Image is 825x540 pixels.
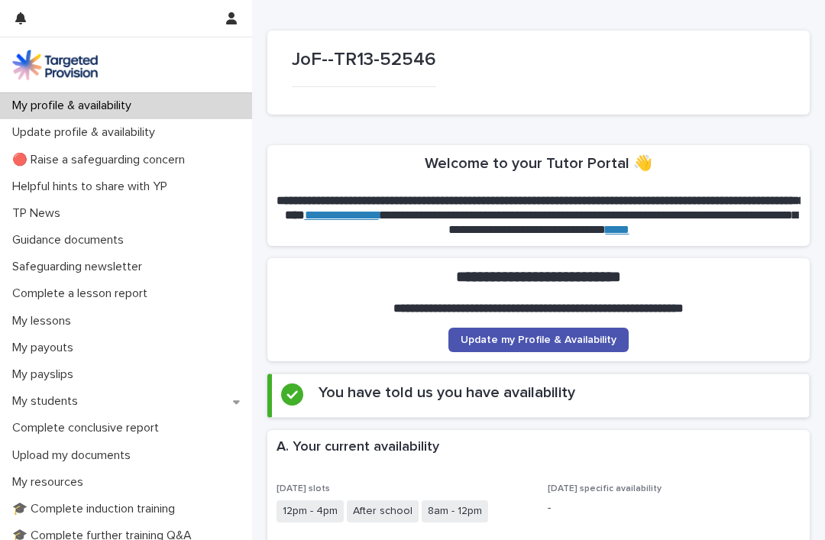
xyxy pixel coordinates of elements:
h2: Welcome to your Tutor Portal 👋 [425,154,652,173]
p: 🎓 Complete induction training [6,502,187,516]
span: Update my Profile & Availability [461,335,616,345]
p: My lessons [6,314,83,328]
a: Update my Profile & Availability [448,328,629,352]
span: 12pm - 4pm [277,500,344,522]
p: TP News [6,206,73,221]
span: 8am - 12pm [422,500,488,522]
p: My profile & availability [6,99,144,113]
p: Update profile & availability [6,125,167,140]
h2: You have told us you have availability [319,383,575,402]
p: Safeguarding newsletter [6,260,154,274]
span: [DATE] specific availability [548,484,662,493]
p: Upload my documents [6,448,143,463]
p: My students [6,394,90,409]
p: Complete conclusive report [6,421,171,435]
p: My payouts [6,341,86,355]
p: - [548,500,801,516]
p: Complete a lesson report [6,286,160,301]
span: After school [347,500,419,522]
p: Guidance documents [6,233,136,247]
p: Helpful hints to share with YP [6,179,180,194]
p: My resources [6,475,95,490]
h2: A. Your current availability [277,439,439,456]
span: [DATE] slots [277,484,330,493]
p: My payslips [6,367,86,382]
p: JoF--TR13-52546 [292,49,436,71]
img: M5nRWzHhSzIhMunXDL62 [12,50,98,80]
p: 🔴 Raise a safeguarding concern [6,153,197,167]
